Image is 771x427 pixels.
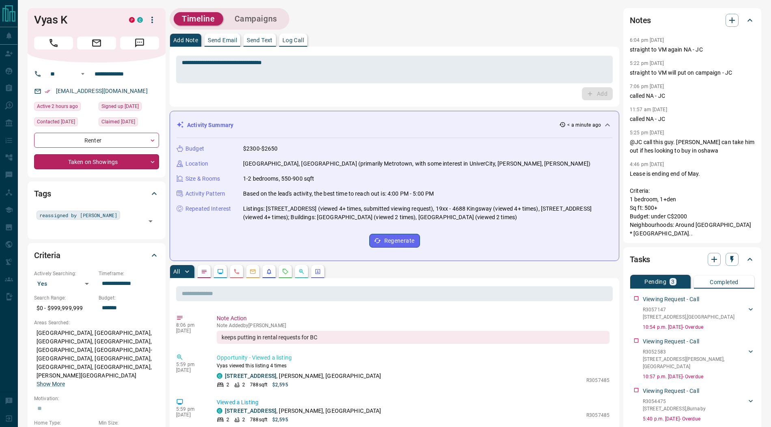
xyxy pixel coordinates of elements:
p: R3052583 [643,348,747,356]
span: Signed up [DATE] [101,102,139,110]
div: R3052583[STREET_ADDRESS][PERSON_NAME],[GEOGRAPHIC_DATA] [643,347,755,372]
button: Show More [37,380,65,388]
span: Email [77,37,116,50]
p: [GEOGRAPHIC_DATA], [GEOGRAPHIC_DATA] (primarily Metrotown, with some interest in UniverCity, [PER... [243,160,590,168]
div: Taken on Showings [34,154,159,169]
p: 5:25 pm [DATE] [630,130,664,136]
span: Call [34,37,73,50]
p: Add Note [173,37,198,43]
p: @JC call this guy. [PERSON_NAME] can take him out if hes looking to buy in oshawa [630,138,755,155]
div: Fri Dec 03 2021 [99,102,159,113]
div: property.ca [129,17,135,23]
p: Activity Pattern [185,190,225,198]
p: 1-2 bedrooms, 550-900 sqft [243,175,314,183]
div: condos.ca [137,17,143,23]
p: [DATE] [176,328,205,334]
button: Regenerate [369,234,420,248]
a: [STREET_ADDRESS] [225,373,276,379]
div: Thu Oct 03 2024 [99,117,159,129]
p: [STREET_ADDRESS] , [GEOGRAPHIC_DATA] [643,313,734,321]
p: R3057147 [643,306,734,313]
div: R3054475[STREET_ADDRESS],Burnaby [643,396,755,414]
p: Note Added by [PERSON_NAME] [217,323,609,328]
h1: Vyas K [34,13,117,26]
p: Viewed a Listing [217,398,609,407]
p: Based on the lead's activity, the best time to reach out is: 4:00 PM - 5:00 PM [243,190,434,198]
p: 7:06 pm [DATE] [630,84,664,89]
p: 10:57 p.m. [DATE] - Overdue [643,373,755,380]
p: Min Size: [99,419,159,427]
h2: Tags [34,187,51,200]
p: Log Call [282,37,304,43]
h2: Criteria [34,249,60,262]
p: R3057485 [586,412,609,419]
div: Tasks [630,250,755,269]
p: R3054475 [643,398,706,405]
p: 8:06 pm [176,322,205,328]
p: $2300-$2650 [243,144,278,153]
p: [GEOGRAPHIC_DATA], [GEOGRAPHIC_DATA], [GEOGRAPHIC_DATA], [GEOGRAPHIC_DATA], [GEOGRAPHIC_DATA], [G... [34,326,159,391]
span: Message [120,37,159,50]
span: Claimed [DATE] [101,118,135,126]
p: , [PERSON_NAME], [GEOGRAPHIC_DATA] [225,372,381,380]
p: $0 - $999,999,999 [34,302,95,315]
p: [STREET_ADDRESS][PERSON_NAME] , [GEOGRAPHIC_DATA] [643,356,747,370]
p: 5:59 pm [176,362,205,367]
p: Budget [185,144,204,153]
p: [STREET_ADDRESS] , Burnaby [643,405,706,412]
p: Send Email [208,37,237,43]
p: Pending [644,279,666,285]
p: 2 [242,381,245,388]
p: Listings: [STREET_ADDRESS] (viewed 4+ times, submitted viewing request), 19xx - 4688 Kingsway (vi... [243,205,612,222]
p: 788 sqft [250,416,267,423]
div: Renter [34,133,159,148]
p: Viewing Request - Call [643,295,699,304]
svg: Email Verified [45,88,50,94]
p: Viewing Request - Call [643,337,699,346]
p: $2,595 [272,416,288,423]
p: 6:04 pm [DATE] [630,37,664,43]
p: [DATE] [176,412,205,418]
p: Opportunity - Viewed a listing [217,354,609,362]
div: Mon Oct 13 2025 [34,102,95,113]
p: Note Action [217,314,609,323]
h2: Notes [630,14,651,27]
svg: Calls [233,268,240,275]
p: 11:57 am [DATE] [630,107,667,112]
p: Lease is ending end of May. Criteria: 1 bedroom, 1+den Sq ft: 500+ Budget: under C$2000 Neighbour... [630,170,755,238]
p: 788 sqft [250,381,267,388]
span: reassigned by [PERSON_NAME] [39,211,117,219]
button: Campaigns [226,12,285,26]
svg: Emails [250,268,256,275]
p: Actively Searching: [34,270,95,277]
div: Notes [630,11,755,30]
p: called NA - JC [630,115,755,123]
p: 5:22 pm [DATE] [630,60,664,66]
p: Repeated Interest [185,205,231,213]
p: Activity Summary [187,121,233,129]
p: Home Type: [34,419,95,427]
p: called NA - JC [630,92,755,100]
button: Open [78,69,88,79]
div: R3057147[STREET_ADDRESS],[GEOGRAPHIC_DATA] [643,304,755,322]
p: Search Range: [34,294,95,302]
svg: Agent Actions [314,268,321,275]
p: Timeframe: [99,270,159,277]
p: < a minute ago [567,121,601,129]
button: Timeline [174,12,223,26]
p: 2 [226,381,229,388]
p: Completed [710,279,739,285]
p: 4:46 pm [DATE] [630,162,664,167]
button: Open [145,216,156,227]
div: Tags [34,184,159,203]
svg: Lead Browsing Activity [217,268,224,275]
p: Areas Searched: [34,319,159,326]
p: Motivation: [34,395,159,402]
a: [STREET_ADDRESS] [225,408,276,414]
svg: Requests [282,268,289,275]
p: , [PERSON_NAME], [GEOGRAPHIC_DATA] [225,407,381,415]
p: Vyas viewed this listing 4 times [217,362,609,369]
div: Yes [34,277,95,290]
div: keeps putting in rental requests for BC [217,331,609,344]
span: Contacted [DATE] [37,118,75,126]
